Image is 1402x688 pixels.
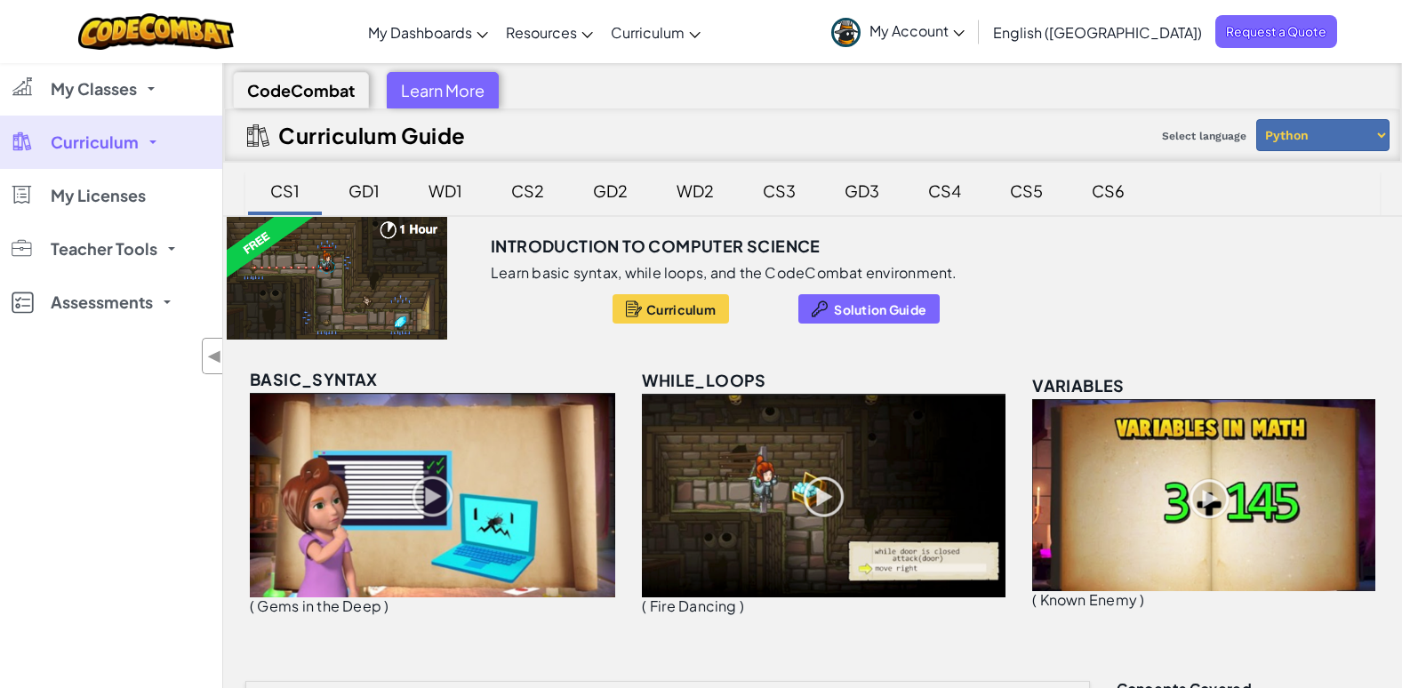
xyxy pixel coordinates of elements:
[659,170,732,212] div: WD2
[250,596,254,615] span: (
[834,302,926,316] span: Solution Guide
[1074,170,1142,212] div: CS6
[1032,375,1125,396] span: variables
[207,343,222,369] span: ◀
[613,294,729,324] button: Curriculum
[611,23,685,42] span: Curriculum
[910,170,979,212] div: CS4
[827,170,897,212] div: GD3
[368,23,472,42] span: My Dashboards
[491,233,821,260] h3: Introduction to Computer Science
[252,170,317,212] div: CS1
[642,596,646,615] span: (
[1032,399,1375,591] img: variables_unlocked.png
[984,8,1211,56] a: English ([GEOGRAPHIC_DATA])
[642,394,1005,597] img: while_loops_unlocked.png
[993,23,1202,42] span: English ([GEOGRAPHIC_DATA])
[257,596,381,615] span: Gems in the Deep
[387,72,499,108] div: Learn More
[51,294,153,310] span: Assessments
[650,596,737,615] span: Fire Dancing
[822,4,973,60] a: My Account
[1140,590,1144,609] span: )
[575,170,645,212] div: GD2
[992,170,1061,212] div: CS5
[831,18,861,47] img: avatar
[51,188,146,204] span: My Licenses
[247,124,269,147] img: IconCurriculumGuide.svg
[411,170,480,212] div: WD1
[1040,590,1138,609] span: Known Enemy
[51,134,139,150] span: Curriculum
[646,302,716,316] span: Curriculum
[642,370,765,390] span: while_loops
[869,21,965,40] span: My Account
[497,8,602,56] a: Resources
[491,264,957,282] p: Learn basic syntax, while loops, and the CodeCombat environment.
[78,13,234,50] img: CodeCombat logo
[250,393,615,597] img: basic_syntax_unlocked.png
[51,81,137,97] span: My Classes
[233,72,369,108] div: CodeCombat
[51,241,157,257] span: Teacher Tools
[1155,123,1254,149] span: Select language
[359,8,497,56] a: My Dashboards
[250,369,378,389] span: basic_syntax
[745,170,813,212] div: CS3
[278,123,466,148] h2: Curriculum Guide
[798,294,940,324] button: Solution Guide
[506,23,577,42] span: Resources
[1032,590,1037,609] span: (
[602,8,709,56] a: Curriculum
[331,170,397,212] div: GD1
[1215,15,1337,48] a: Request a Quote
[384,596,389,615] span: )
[740,596,744,615] span: )
[493,170,562,212] div: CS2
